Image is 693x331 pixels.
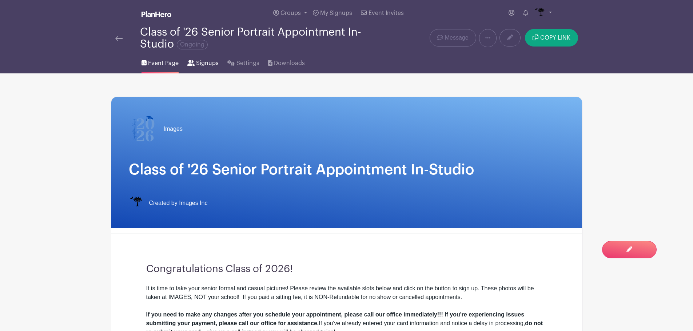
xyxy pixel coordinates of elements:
span: My Signups [320,10,352,16]
h1: Class of '26 Senior Portrait Appointment In-Studio [129,161,565,178]
img: logo_white-6c42ec7e38ccf1d336a20a19083b03d10ae64f83f12c07503d8b9e83406b4c7d.svg [142,11,171,17]
a: Downloads [268,50,305,73]
span: Images [164,125,183,133]
span: Event Invites [369,10,404,16]
img: IMAGES%20logo%20transparenT%20PNG%20s.png [129,196,143,210]
a: Signups [187,50,219,73]
span: Signups [196,59,219,68]
img: 2026%20logo%20(2).png [129,114,158,144]
span: Downloads [274,59,305,68]
a: Settings [227,50,259,73]
span: Message [445,33,469,42]
span: COPY LINK [540,35,570,41]
span: Settings [236,59,259,68]
span: Event Page [148,59,179,68]
span: Created by Images Inc [149,199,208,207]
h3: Congratulations Class of 2026! [146,263,547,275]
div: It is time to take your senior formal and casual pictures! Please review the available slots belo... [146,284,547,302]
strong: If you need to make any changes after you schedule your appointment, please call our office immed... [146,311,525,326]
div: Class of '26 Senior Portrait Appointment In-Studio [140,26,376,50]
span: Ongoing [177,40,208,49]
a: Event Page [142,50,179,73]
button: COPY LINK [525,29,578,47]
img: IMAGES%20logo%20transparenT%20PNG%20s.png [534,7,546,19]
a: Message [430,29,476,47]
span: Groups [280,10,301,16]
img: back-arrow-29a5d9b10d5bd6ae65dc969a981735edf675c4d7a1fe02e03b50dbd4ba3cdb55.svg [115,36,123,41]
